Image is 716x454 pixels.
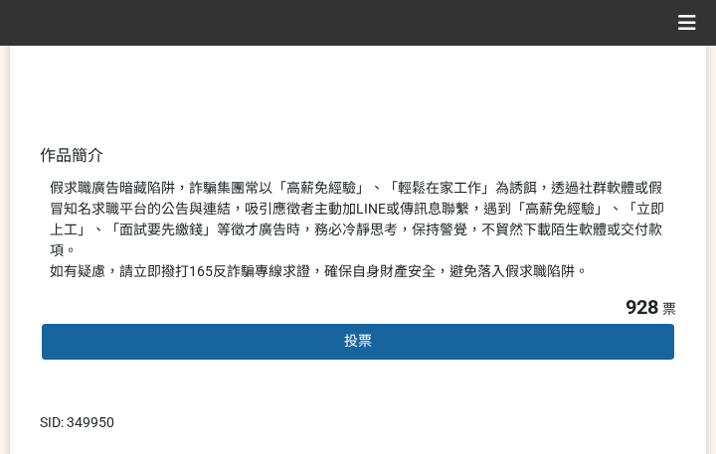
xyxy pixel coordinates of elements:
[40,414,114,430] span: SID: 349950
[40,146,103,165] span: 作品簡介
[50,178,666,282] div: 假求職廣告暗藏陷阱，詐騙集團常以「高薪免經驗」、「輕鬆在家工作」為誘餌，透過社群軟體或假冒知名求職平台的公告與連結，吸引應徵者主動加LINE或傳訊息聯繫，遇到「高薪免經驗」、「立即上工」、「面試...
[344,333,372,349] span: 投票
[502,412,602,432] iframe: IFrame Embed
[662,301,676,317] span: 票
[626,295,658,319] span: 928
